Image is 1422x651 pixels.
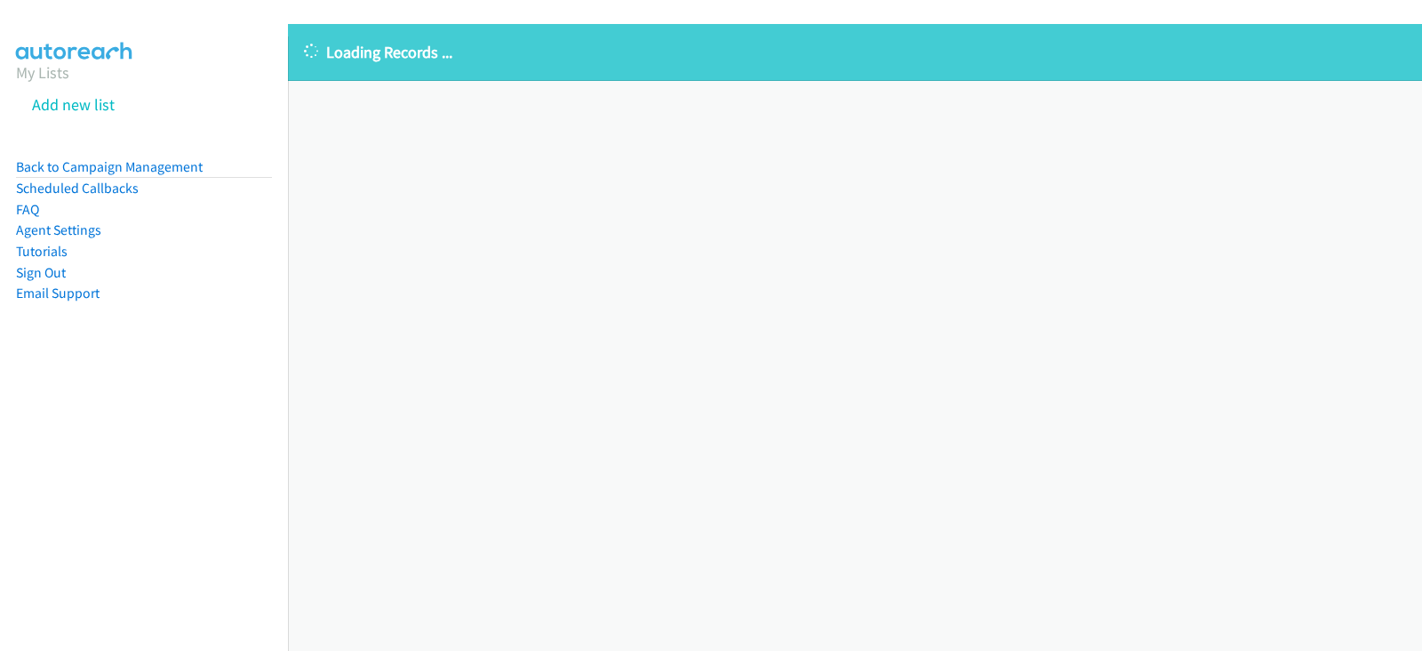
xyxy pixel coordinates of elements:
[16,158,203,175] a: Back to Campaign Management
[16,201,39,218] a: FAQ
[16,62,69,83] a: My Lists
[16,221,101,238] a: Agent Settings
[16,243,68,260] a: Tutorials
[32,94,115,115] a: Add new list
[16,180,139,197] a: Scheduled Callbacks
[304,40,1406,64] p: Loading Records ...
[16,285,100,301] a: Email Support
[16,264,66,281] a: Sign Out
